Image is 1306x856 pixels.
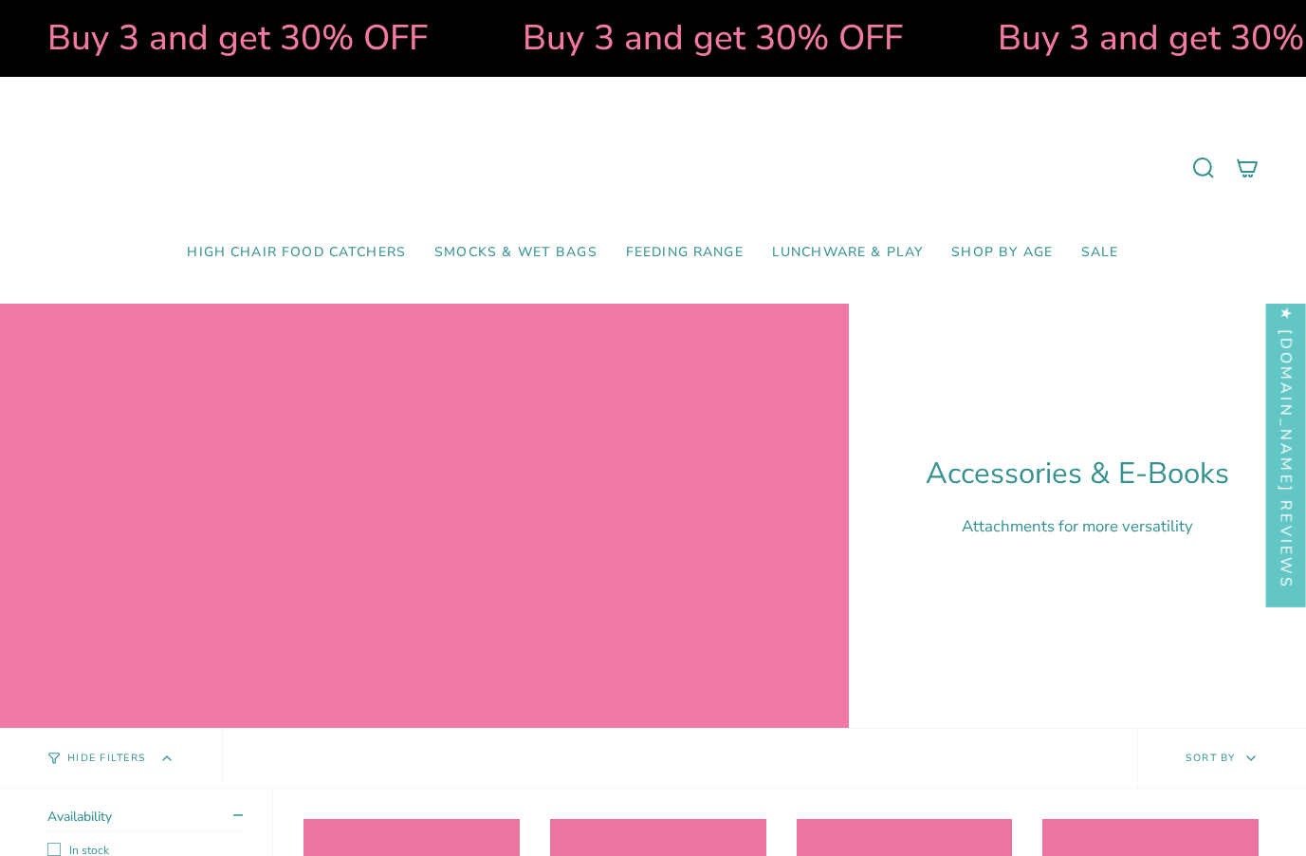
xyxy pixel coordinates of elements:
span: Smocks & Wet Bags [434,245,598,261]
a: Mumma’s Little Helpers [489,105,817,231]
span: SALE [1081,245,1119,261]
span: Shop by Age [951,245,1053,261]
span: Hide Filters [67,754,146,764]
span: Sort by [1186,751,1236,765]
div: Click to open Judge.me floating reviews tab [1266,289,1306,607]
a: Lunchware & Play [758,231,937,275]
span: Feeding Range [626,245,744,261]
a: High Chair Food Catchers [173,231,420,275]
button: Sort by [1137,729,1306,788]
span: High Chair Food Catchers [187,245,406,261]
span: Lunchware & Play [772,245,923,261]
a: SALE [1067,231,1133,275]
h1: Accessories & E-Books [926,456,1229,492]
p: Attachments for more versatility [926,515,1229,537]
a: Shop by Age [937,231,1067,275]
strong: Buy 3 and get 30% OFF [458,14,838,62]
summary: Availability [47,808,243,831]
span: Availability [47,808,112,826]
a: Feeding Range [612,231,758,275]
a: Smocks & Wet Bags [420,231,612,275]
